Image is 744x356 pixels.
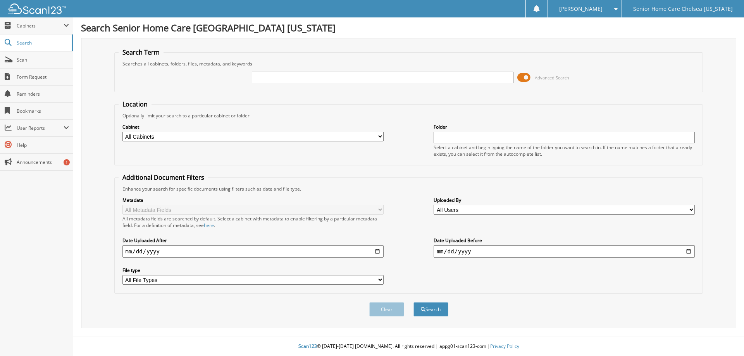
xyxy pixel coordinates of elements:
label: Date Uploaded After [122,237,384,244]
div: Searches all cabinets, folders, files, metadata, and keywords [119,60,699,67]
a: Privacy Policy [490,343,519,349]
span: [PERSON_NAME] [559,7,603,11]
div: 1 [64,159,70,165]
input: start [122,245,384,258]
legend: Search Term [119,48,164,57]
h1: Search Senior Home Care [GEOGRAPHIC_DATA] [US_STATE] [81,21,736,34]
label: Date Uploaded Before [434,237,695,244]
label: Cabinet [122,124,384,130]
span: User Reports [17,125,64,131]
button: Search [413,302,448,316]
div: © [DATE]-[DATE] [DOMAIN_NAME]. All rights reserved | appg01-scan123-com | [73,337,744,356]
div: Optionally limit your search to a particular cabinet or folder [119,112,699,119]
label: Folder [434,124,695,130]
input: end [434,245,695,258]
label: Uploaded By [434,197,695,203]
span: Reminders [17,91,69,97]
legend: Location [119,100,152,108]
div: Enhance your search for specific documents using filters such as date and file type. [119,186,699,192]
button: Clear [369,302,404,316]
span: Bookmarks [17,108,69,114]
span: Announcements [17,159,69,165]
span: Advanced Search [535,75,569,81]
iframe: Chat Widget [705,319,744,356]
label: Metadata [122,197,384,203]
span: Cabinets [17,22,64,29]
div: All metadata fields are searched by default. Select a cabinet with metadata to enable filtering b... [122,215,384,229]
span: Senior Home Care Chelsea [US_STATE] [633,7,733,11]
span: Scan123 [298,343,317,349]
label: File type [122,267,384,273]
div: Select a cabinet and begin typing the name of the folder you want to search in. If the name match... [434,144,695,157]
span: Help [17,142,69,148]
span: Scan [17,57,69,63]
legend: Additional Document Filters [119,173,208,182]
span: Search [17,40,68,46]
span: Form Request [17,74,69,80]
img: scan123-logo-white.svg [8,3,66,14]
a: here [204,222,214,229]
